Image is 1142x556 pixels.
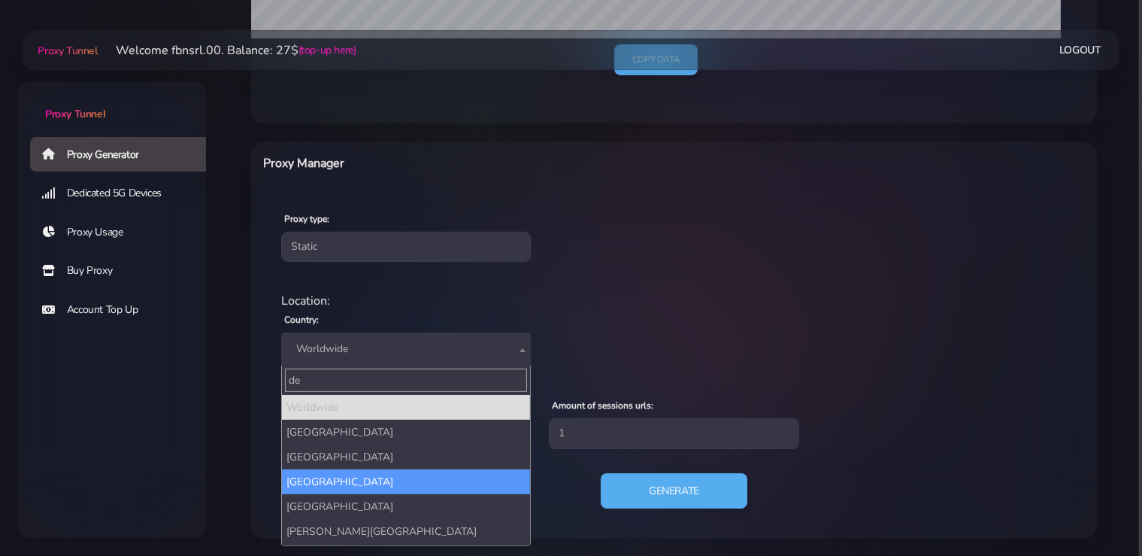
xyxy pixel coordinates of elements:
span: Worldwide [281,333,531,366]
div: Location: [272,292,1076,310]
label: Country: [284,313,319,327]
span: Proxy Tunnel [45,107,105,121]
li: [GEOGRAPHIC_DATA] [282,445,530,469]
button: Generate [601,473,747,509]
li: [PERSON_NAME][GEOGRAPHIC_DATA] [282,519,530,544]
a: Buy Proxy [30,254,218,288]
li: [GEOGRAPHIC_DATA] [282,494,530,519]
a: (top-up here) [298,42,356,58]
input: Search [285,369,527,392]
li: [GEOGRAPHIC_DATA] [282,469,530,494]
a: Logout [1059,36,1101,64]
h6: Proxy Manager [263,153,735,173]
a: Dedicated 5G Devices [30,176,218,211]
a: Proxy Generator [30,137,218,172]
a: Proxy Tunnel [35,38,97,62]
label: Amount of sessions urls: [552,399,653,412]
span: Proxy Tunnel [38,44,97,58]
a: Account Top Up [30,293,218,327]
li: Welcome fbnsrl.00. Balance: 27$ [98,41,356,59]
li: [GEOGRAPHIC_DATA] [282,420,530,445]
iframe: Webchat Widget [1069,483,1123,537]
a: Proxy Usage [30,215,218,250]
label: Proxy type: [284,212,329,226]
span: Worldwide [290,339,522,360]
div: Proxy Settings: [272,378,1076,396]
li: Worldwide [282,395,530,420]
a: Proxy Tunnel [18,82,206,122]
